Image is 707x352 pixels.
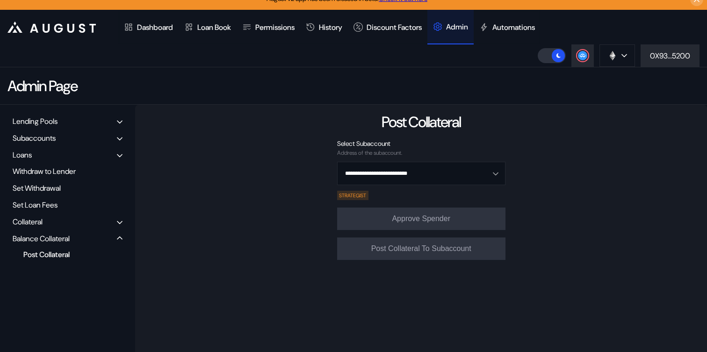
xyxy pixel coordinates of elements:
[492,22,535,32] div: Automations
[9,164,126,179] div: Withdraw to Lender
[348,10,427,44] a: Discount Factors
[7,76,77,96] div: Admin Page
[337,208,505,230] button: Approve Spender
[118,10,179,44] a: Dashboard
[319,22,342,32] div: History
[13,150,32,160] div: Loans
[19,248,110,261] div: Post Collateral
[9,198,126,212] div: Set Loan Fees
[427,10,474,44] a: Admin
[446,22,468,32] div: Admin
[13,217,43,227] div: Collateral
[337,191,369,200] div: STRATEGIST
[599,44,635,67] button: chain logo
[382,112,461,132] div: Post Collateral
[179,10,237,44] a: Loan Book
[13,133,56,143] div: Subaccounts
[650,51,690,61] div: 0X93...5200
[337,162,505,185] button: Open menu
[607,50,618,61] img: chain logo
[13,234,70,244] div: Balance Collateral
[255,22,295,32] div: Permissions
[367,22,422,32] div: Discount Factors
[237,10,300,44] a: Permissions
[337,139,505,148] div: Select Subaccount
[474,10,541,44] a: Automations
[9,181,126,195] div: Set Withdrawal
[137,22,173,32] div: Dashboard
[337,150,505,156] div: Address of the subaccount.
[300,10,348,44] a: History
[337,237,505,260] button: Post Collateral To Subaccount
[641,44,700,67] button: 0X93...5200
[13,116,58,126] div: Lending Pools
[197,22,231,32] div: Loan Book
